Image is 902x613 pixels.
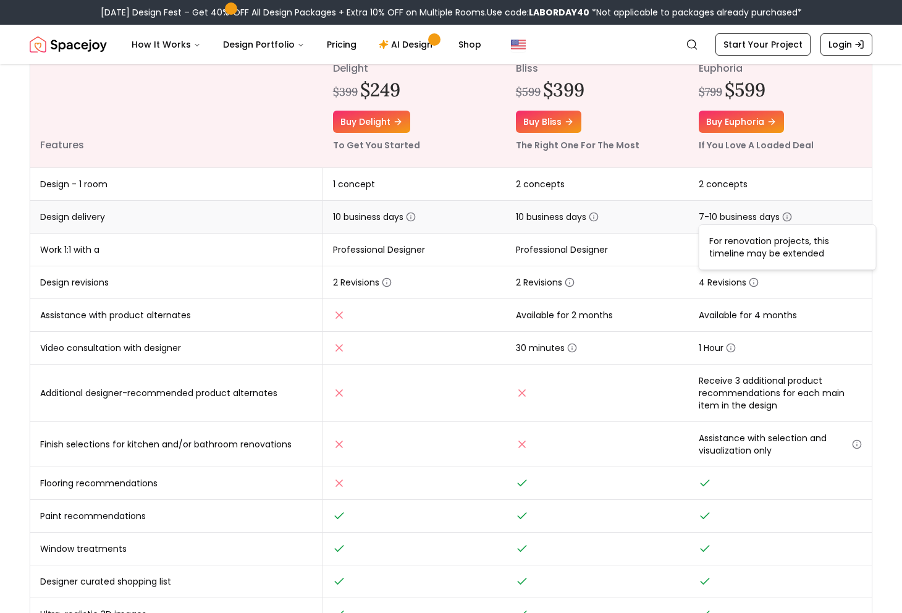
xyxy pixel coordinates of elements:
[516,342,577,354] span: 30 minutes
[101,6,802,19] div: [DATE] Design Fest – Get 40% OFF All Design Packages + Extra 10% OFF on Multiple Rooms.
[516,276,575,289] span: 2 Revisions
[699,211,792,223] span: 7-10 business days
[30,32,107,57] img: Spacejoy Logo
[317,32,366,57] a: Pricing
[333,61,496,76] p: delight
[333,111,410,133] a: Buy delight
[449,32,491,57] a: Shop
[30,332,323,365] td: Video consultation with designer
[689,299,872,332] td: Available for 4 months
[820,33,872,56] a: Login
[30,422,323,467] td: Finish selections for kitchen and/or bathroom renovations
[511,37,526,52] img: United States
[30,168,323,201] td: Design - 1 room
[213,32,314,57] button: Design Portfolio
[30,565,323,598] td: Designer curated shopping list
[516,83,541,101] div: $599
[725,78,765,101] h2: $599
[333,276,392,289] span: 2 Revisions
[699,342,736,354] span: 1 Hour
[699,432,862,457] span: Assistance with selection and visualization only
[122,32,491,57] nav: Main
[589,6,802,19] span: *Not applicable to packages already purchased*
[30,467,323,500] td: Flooring recommendations
[516,243,608,256] span: Professional Designer
[516,111,581,133] a: Buy bliss
[30,25,872,64] nav: Global
[333,243,425,256] span: Professional Designer
[699,111,784,133] a: Buy euphoria
[333,178,375,190] span: 1 concept
[30,365,323,422] td: Additional designer-recommended product alternates
[529,6,589,19] b: LABORDAY40
[30,299,323,332] td: Assistance with product alternates
[516,178,565,190] span: 2 concepts
[516,61,679,76] p: bliss
[333,211,416,223] span: 10 business days
[699,83,722,101] div: $799
[30,46,323,168] th: Features
[699,276,759,289] span: 4 Revisions
[699,139,814,151] small: If You Love A Loaded Deal
[715,33,811,56] a: Start Your Project
[699,178,748,190] span: 2 concepts
[689,365,872,422] td: Receive 3 additional product recommendations for each main item in the design
[516,211,599,223] span: 10 business days
[333,139,420,151] small: To Get You Started
[360,78,400,101] h2: $249
[30,201,323,234] td: Design delivery
[30,234,323,266] td: Work 1:1 with a
[487,6,589,19] span: Use code:
[30,32,107,57] a: Spacejoy
[369,32,446,57] a: AI Design
[30,533,323,565] td: Window treatments
[122,32,211,57] button: How It Works
[699,61,862,76] p: euphoria
[30,500,323,533] td: Paint recommendations
[699,224,877,270] div: For renovation projects, this timeline may be extended
[543,78,584,101] h2: $399
[506,299,689,332] td: Available for 2 months
[30,266,323,299] td: Design revisions
[516,139,639,151] small: The Right One For The Most
[333,83,358,101] div: $399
